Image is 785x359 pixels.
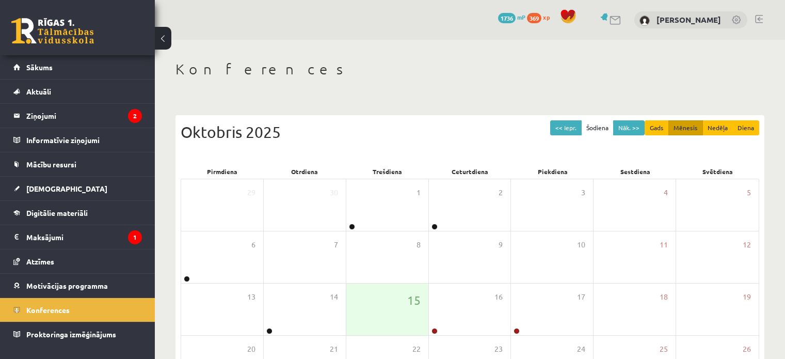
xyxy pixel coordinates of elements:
span: 17 [577,291,585,303]
span: 9 [499,239,503,251]
div: Pirmdiena [181,164,263,179]
span: Motivācijas programma [26,281,108,290]
a: Mācību resursi [13,152,142,176]
span: 10 [577,239,585,251]
span: 26 [743,344,751,355]
img: Gustavs Ivansons [639,15,650,26]
span: 14 [330,291,338,303]
span: 19 [743,291,751,303]
a: Konferences [13,298,142,322]
span: 24 [577,344,585,355]
span: 16 [494,291,503,303]
div: Piekdiena [511,164,594,179]
span: 13 [247,291,255,303]
span: 30 [330,187,338,198]
span: 1736 [498,13,516,23]
div: Ceturtdiena [428,164,511,179]
button: Nedēļa [702,120,733,135]
button: Diena [732,120,759,135]
span: Mācību resursi [26,160,76,169]
span: 21 [330,344,338,355]
a: Proktoringa izmēģinājums [13,322,142,346]
button: << Iepr. [550,120,582,135]
span: 6 [251,239,255,251]
button: Šodiena [581,120,614,135]
button: Mēnesis [668,120,703,135]
a: 369 xp [527,13,555,21]
i: 1 [128,230,142,244]
button: Gads [645,120,669,135]
span: 11 [660,239,668,251]
span: 5 [747,187,751,198]
a: 1736 mP [498,13,525,21]
legend: Ziņojumi [26,104,142,128]
a: [PERSON_NAME] [656,14,721,25]
a: Motivācijas programma [13,274,142,298]
a: Informatīvie ziņojumi [13,128,142,152]
a: Digitālie materiāli [13,201,142,225]
a: Rīgas 1. Tālmācības vidusskola [11,18,94,44]
span: Digitālie materiāli [26,208,88,217]
span: 3 [581,187,585,198]
span: [DEMOGRAPHIC_DATA] [26,184,107,193]
span: 1 [416,187,421,198]
span: 20 [247,344,255,355]
a: Aktuāli [13,80,142,103]
span: mP [517,13,525,21]
span: 15 [407,291,421,309]
a: Atzīmes [13,249,142,273]
span: 18 [660,291,668,303]
div: Otrdiena [263,164,346,179]
span: 4 [664,187,668,198]
span: 22 [412,344,421,355]
span: 23 [494,344,503,355]
span: Konferences [26,305,70,315]
span: 29 [247,187,255,198]
legend: Informatīvie ziņojumi [26,128,142,152]
span: Proktoringa izmēģinājums [26,330,116,339]
button: Nāk. >> [613,120,645,135]
span: 12 [743,239,751,251]
div: Sestdiena [594,164,677,179]
span: Atzīmes [26,257,54,266]
div: Trešdiena [346,164,428,179]
a: [DEMOGRAPHIC_DATA] [13,177,142,200]
a: Maksājumi1 [13,225,142,249]
i: 2 [128,109,142,123]
h1: Konferences [175,60,764,78]
span: 369 [527,13,541,23]
span: 2 [499,187,503,198]
div: Oktobris 2025 [181,120,759,144]
span: 25 [660,344,668,355]
span: Aktuāli [26,87,51,96]
legend: Maksājumi [26,225,142,249]
span: 7 [334,239,338,251]
a: Ziņojumi2 [13,104,142,128]
a: Sākums [13,55,142,79]
span: xp [543,13,550,21]
span: Sākums [26,63,53,72]
div: Svētdiena [677,164,759,179]
span: 8 [416,239,421,251]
